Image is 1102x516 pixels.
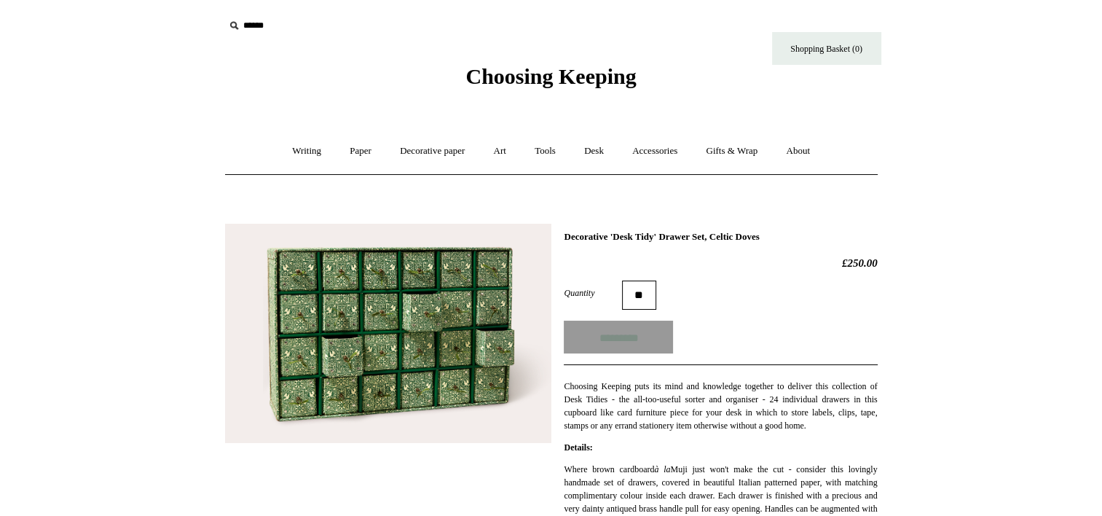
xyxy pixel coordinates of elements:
a: About [773,132,823,171]
span: Choosing Keeping [465,64,636,88]
label: Quantity [564,286,622,300]
a: Writing [279,132,334,171]
a: Choosing Keeping [465,76,636,86]
a: Decorative paper [387,132,478,171]
a: Accessories [619,132,690,171]
a: Gifts & Wrap [693,132,771,171]
h2: £250.00 [564,257,877,270]
a: Desk [571,132,617,171]
strong: Details: [564,442,592,453]
a: Paper [336,132,385,171]
a: Tools [522,132,569,171]
a: Shopping Basket (0) [772,32,881,65]
em: à la [654,464,670,474]
a: Art [481,132,519,171]
p: Choosing Keeping puts its mind and knowledge together to deliver this collection of Desk Tidies -... [564,380,877,432]
h1: Decorative 'Desk Tidy' Drawer Set, Celtic Doves [564,231,877,243]
img: Decorative 'Desk Tidy' Drawer Set, Celtic Doves [225,224,551,443]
